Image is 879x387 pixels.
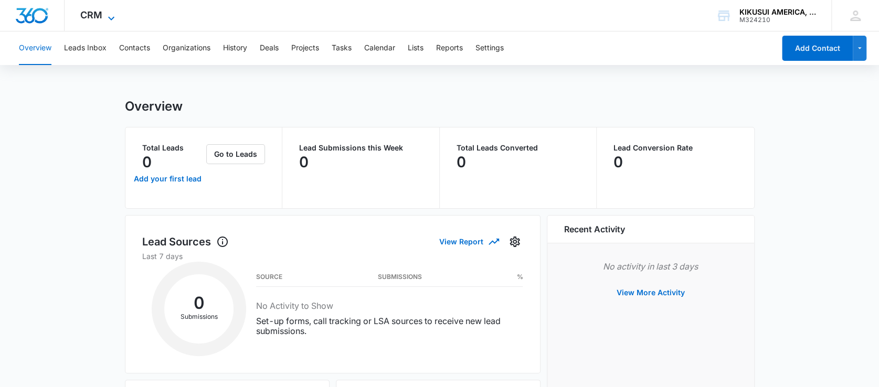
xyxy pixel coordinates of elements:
[291,31,319,65] button: Projects
[142,234,229,250] h1: Lead Sources
[223,31,247,65] button: History
[299,154,309,170] p: 0
[613,154,623,170] p: 0
[256,299,523,312] h3: No Activity to Show
[436,31,463,65] button: Reports
[439,232,498,251] button: View Report
[475,31,504,65] button: Settings
[457,154,466,170] p: 0
[739,8,816,16] div: account name
[516,274,523,279] h3: %
[132,166,205,191] a: Add your first lead
[119,31,150,65] button: Contacts
[142,251,523,262] p: Last 7 days
[206,144,265,164] button: Go to Leads
[408,31,423,65] button: Lists
[80,9,102,20] span: CRM
[613,144,737,152] p: Lead Conversion Rate
[564,260,737,273] p: No activity in last 3 days
[506,233,523,250] button: Settings
[364,31,395,65] button: Calendar
[782,36,853,61] button: Add Contact
[163,31,210,65] button: Organizations
[260,31,279,65] button: Deals
[164,296,234,310] h2: 0
[377,274,421,279] h3: Submissions
[457,144,580,152] p: Total Leads Converted
[299,144,422,152] p: Lead Submissions this Week
[206,149,265,158] a: Go to Leads
[64,31,107,65] button: Leads Inbox
[332,31,352,65] button: Tasks
[606,280,695,305] button: View More Activity
[19,31,51,65] button: Overview
[142,154,152,170] p: 0
[739,16,816,24] div: account id
[256,316,523,336] p: Set-up forms, call tracking or LSA sources to receive new lead submissions.
[164,312,234,321] p: Submissions
[125,99,183,114] h1: Overview
[256,274,282,279] h3: Source
[142,144,205,152] p: Total Leads
[564,223,625,235] h6: Recent Activity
